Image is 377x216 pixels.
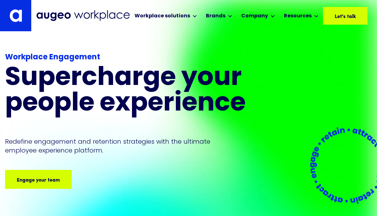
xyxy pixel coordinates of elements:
img: Augeo Workplace business unit full logo in mignight blue. [36,10,130,21]
a: Engage your team [5,170,72,189]
div: Brands [206,12,225,20]
div: Company [241,12,268,20]
div: Resources [284,12,312,20]
a: Let's talk [323,7,368,25]
div: Workplace solutions [135,12,190,20]
h1: Supercharge your people experience [5,66,278,117]
img: Augeo's "a" monogram decorative logo in white. [9,9,22,22]
div: Workplace Engagement [5,52,278,63]
p: Redefine engagement and retention strategies with the ultimate employee experience platform. [5,137,222,155]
